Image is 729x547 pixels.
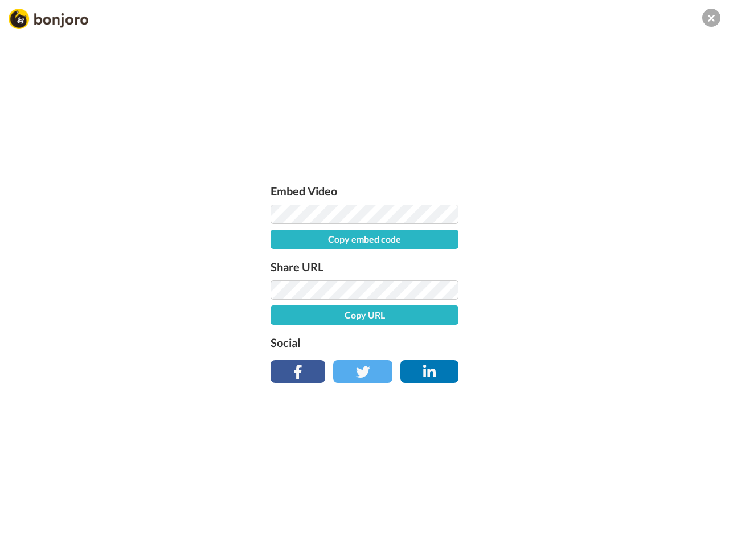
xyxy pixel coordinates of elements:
[9,9,88,29] img: Bonjoro Logo
[271,230,458,249] button: Copy embed code
[271,182,458,200] label: Embed Video
[271,333,458,352] label: Social
[271,258,458,276] label: Share URL
[271,305,458,325] button: Copy URL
